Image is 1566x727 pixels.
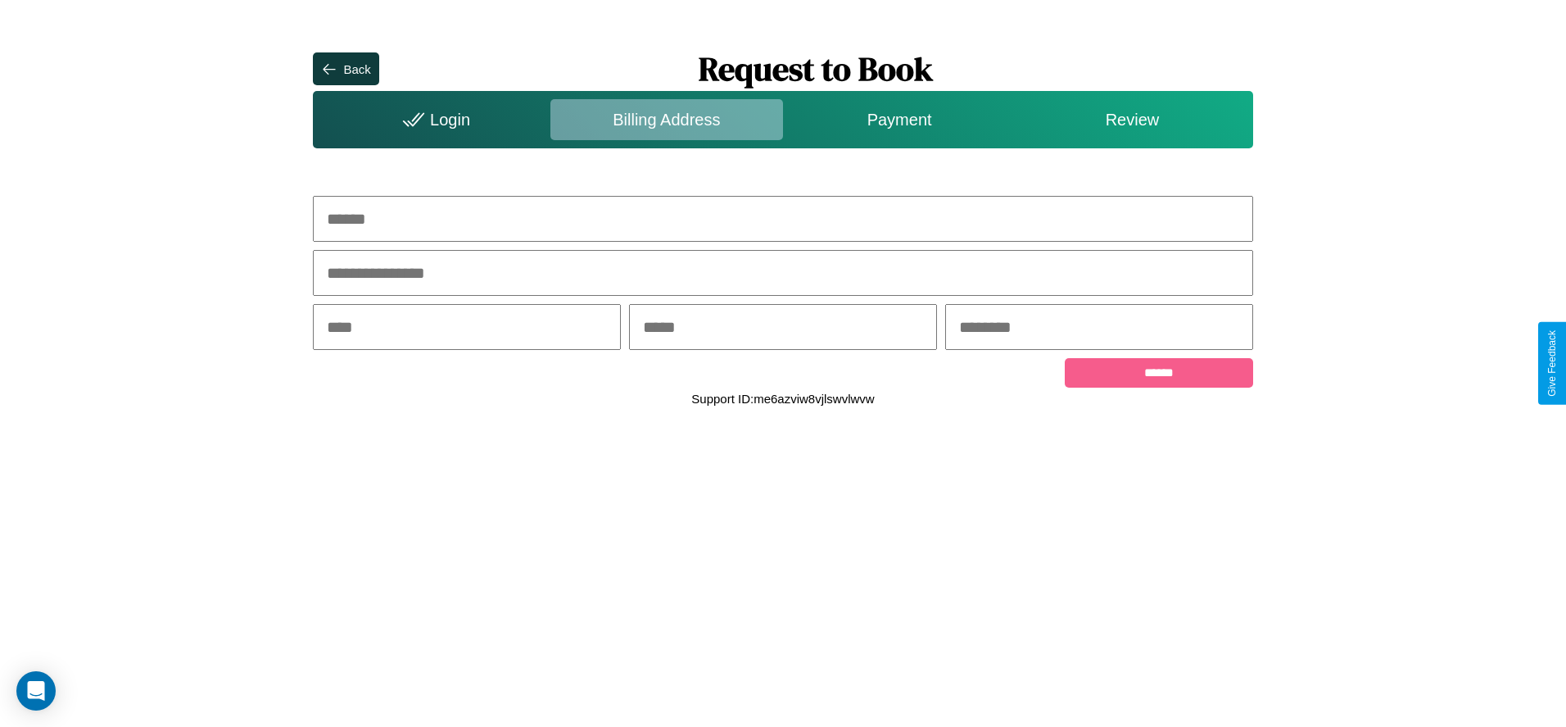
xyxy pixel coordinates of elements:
div: Give Feedback [1546,330,1558,397]
div: Review [1016,99,1248,140]
div: Open Intercom Messenger [16,671,56,711]
div: Login [317,99,550,140]
h1: Request to Book [379,47,1253,91]
div: Billing Address [550,99,783,140]
button: Back [313,52,378,85]
div: Back [343,62,370,76]
div: Payment [783,99,1016,140]
p: Support ID: me6azviw8vjlswvlwvw [691,388,874,410]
